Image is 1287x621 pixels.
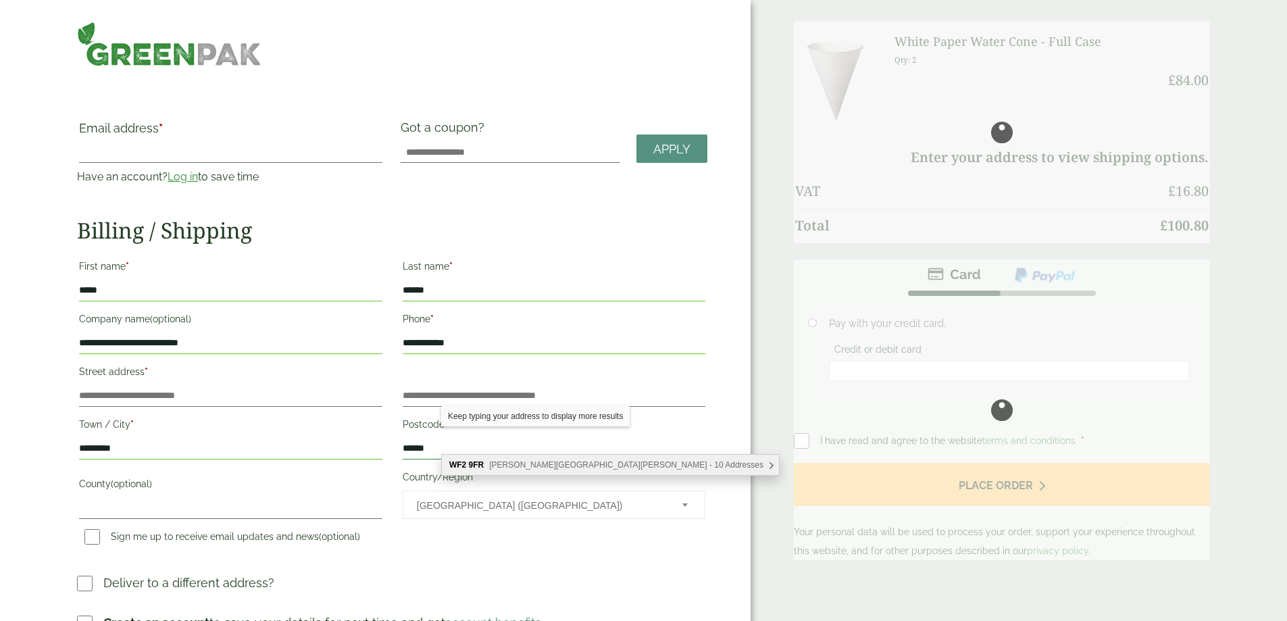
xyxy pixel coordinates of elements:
img: GreenPak Supplies [77,22,261,66]
div: Keep typing your address to display more results [441,406,630,426]
label: County [79,474,382,497]
p: Deliver to a different address? [103,574,274,592]
label: Sign me up to receive email updates and news [79,531,365,546]
label: Got a coupon? [401,120,490,141]
h2: Billing / Shipping [77,218,707,243]
b: WF2 [449,460,466,470]
abbr: required [445,419,448,430]
span: [PERSON_NAME][GEOGRAPHIC_DATA][PERSON_NAME] - 10 Addresses [489,460,763,470]
label: Phone [403,309,705,332]
span: (optional) [319,531,360,542]
div: WF2 9FR [442,455,779,475]
span: Apply [653,142,690,157]
label: Town / City [79,415,382,438]
abbr: required [126,261,129,272]
input: Sign me up to receive email updates and news(optional) [84,529,100,545]
span: United Kingdom (UK) [417,491,664,520]
label: Company name [79,309,382,332]
span: (optional) [150,314,191,324]
label: Street address [79,362,382,385]
label: Last name [403,257,705,280]
abbr: required [130,419,134,430]
label: Email address [79,122,382,141]
p: Have an account? to save time [77,169,384,185]
span: (optional) [111,478,152,489]
a: Apply [636,134,707,164]
label: Country/Region [403,468,705,491]
abbr: required [145,366,148,377]
a: Log in [168,170,198,183]
label: First name [79,257,382,280]
label: Postcode [403,415,705,438]
abbr: required [473,472,476,482]
b: 9FR [469,460,484,470]
abbr: required [430,314,434,324]
abbr: required [159,121,163,135]
span: Country/Region [403,491,705,519]
abbr: required [449,261,453,272]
